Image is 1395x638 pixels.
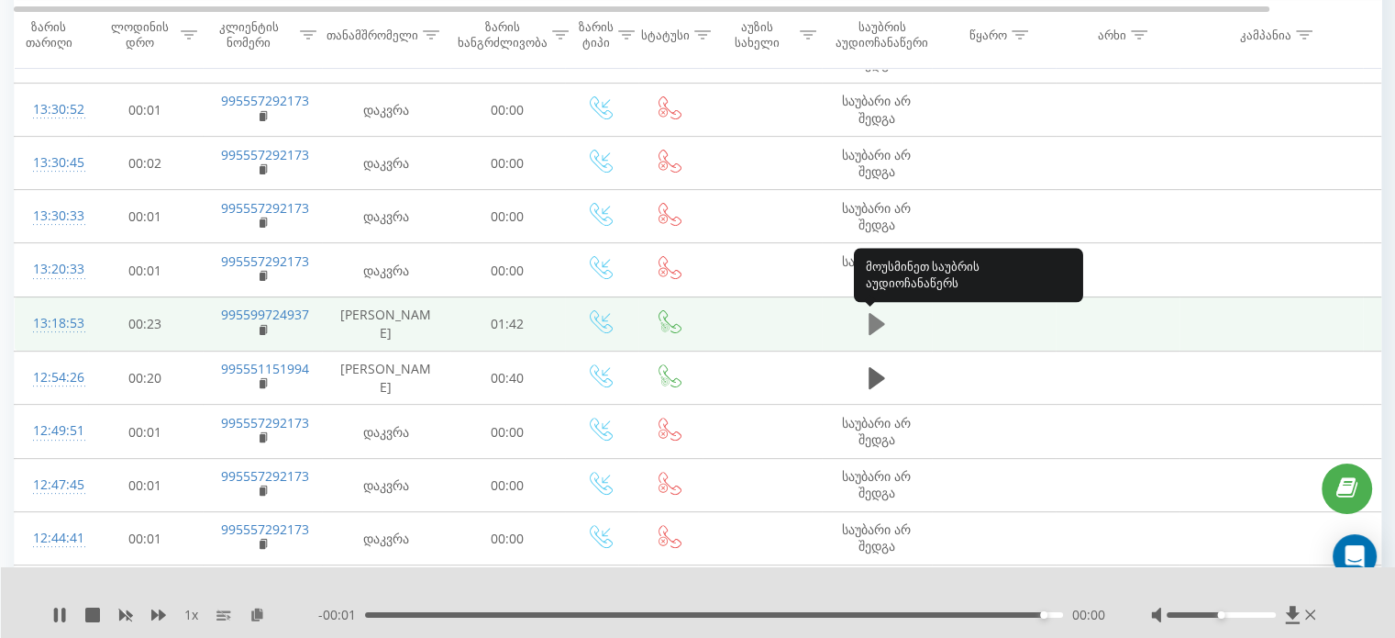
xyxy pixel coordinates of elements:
[866,258,980,292] font: მოუსმინეთ საუბრის აუდიოჩანაწერს
[318,606,323,623] font: -
[842,467,911,501] font: საუბარი არ შედგა
[491,154,524,172] font: 00:00
[491,101,524,118] font: 00:00
[33,260,84,277] font: 13:20:33
[221,467,309,485] a: 995557292173
[842,92,911,126] font: საუბარი არ შედგა
[33,476,84,493] font: 12:47:45
[340,306,431,341] font: [PERSON_NAME]
[969,26,1007,42] font: წყარო
[33,207,84,224] font: 13:30:33
[323,606,356,623] font: 00:01
[735,18,780,50] font: აუზის სახელი
[221,199,309,217] a: 995557292173
[842,146,911,180] font: საუბარი არ შედგა
[33,153,84,171] font: 13:30:45
[219,18,279,50] font: კლიენტის ნომერი
[221,92,309,109] a: 995557292173
[363,530,409,547] font: დაკვრა
[363,154,409,172] font: დაკვრა
[458,18,548,50] font: ზარის ხანგრძლივობა
[33,100,84,118] font: 13:30:52
[128,262,161,279] font: 00:01
[26,18,72,50] font: ზარის თარიღი
[363,476,409,494] font: დაკვრა
[1217,611,1224,619] div: ხელმისაწვდომობის ეტიკეტი
[1072,606,1105,623] font: 00:00
[111,18,169,50] font: ლოდინის დრო
[1333,534,1377,578] div: გახსენით ინტერკომის მესენჯერი
[579,18,614,50] font: ზარის ტიპი
[363,101,409,118] font: დაკვრა
[1040,611,1047,619] div: ხელმისაწვდომობის ეტიკეტი
[221,252,309,270] a: 995557292173
[491,315,524,332] font: 01:42
[363,208,409,226] font: დაკვრა
[128,101,161,118] font: 00:01
[192,606,198,623] font: x
[221,414,309,431] a: 995557292173
[836,18,928,50] font: საუბრის აუდიოჩანაწერი
[491,530,524,547] font: 00:00
[128,208,161,226] font: 00:01
[128,154,161,172] font: 00:02
[842,252,911,286] font: საუბარი არ შედგა
[641,26,690,42] font: სტატუსი
[327,26,418,42] font: თანამშრომელი
[221,520,309,538] a: 995557292173
[128,369,161,386] font: 00:20
[128,315,161,332] font: 00:23
[363,262,409,279] font: დაკვრა
[184,606,192,623] font: 1
[221,306,309,323] a: 995599724937
[491,369,524,386] font: 00:40
[128,423,161,441] font: 00:01
[1098,26,1126,42] font: არხი
[363,423,409,441] font: დაკვრა
[33,421,84,439] font: 12:49:51
[33,529,84,546] font: 12:44:41
[128,476,161,494] font: 00:01
[33,368,84,386] font: 12:54:26
[221,146,309,163] a: 995557292173
[842,414,911,448] font: საუბარი არ შედგა
[491,423,524,441] font: 00:00
[491,262,524,279] font: 00:00
[491,476,524,494] font: 00:00
[340,360,431,396] font: [PERSON_NAME]
[842,199,911,233] font: საუბარი არ შედგა
[221,360,309,377] a: 995551151994
[128,530,161,547] font: 00:01
[33,314,84,331] font: 13:18:53
[842,520,911,554] font: საუბარი არ შედგა
[1240,26,1291,42] font: კამპანია
[491,208,524,226] font: 00:00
